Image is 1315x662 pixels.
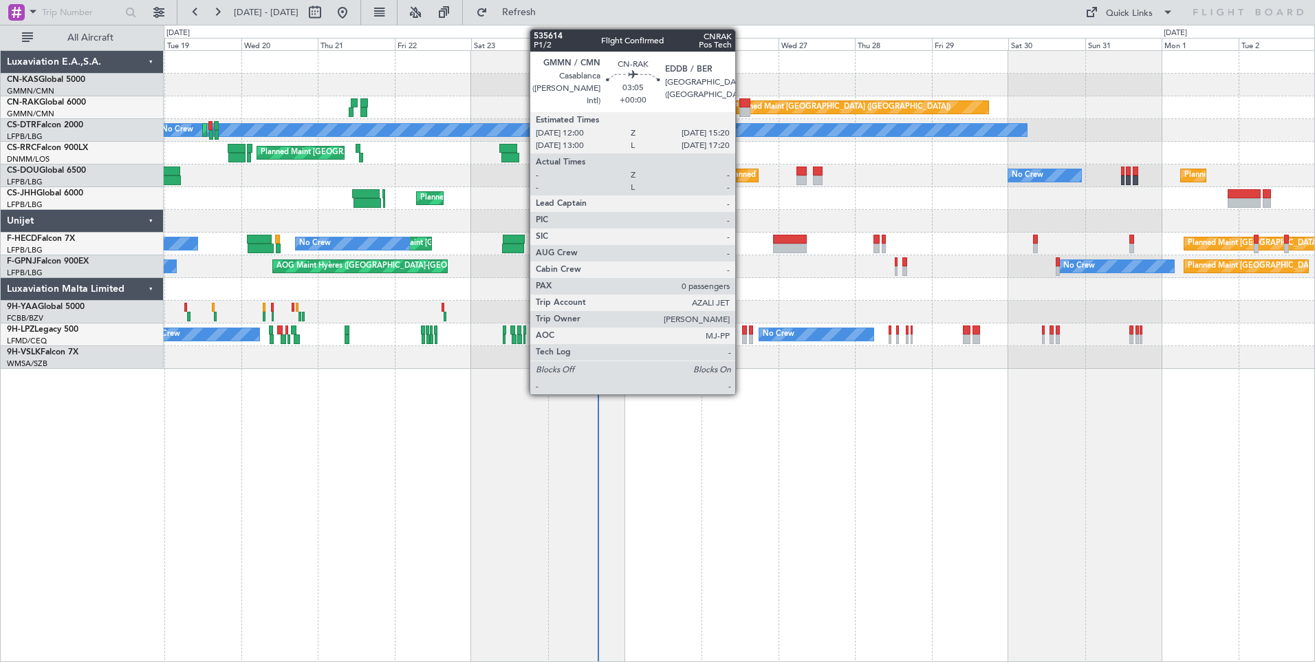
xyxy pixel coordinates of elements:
[7,200,43,210] a: LFPB/LBG
[7,257,89,266] a: F-GPNJFalcon 900EX
[7,325,78,334] a: 9H-LPZLegacy 500
[7,86,54,96] a: GMMN/CMN
[1012,165,1043,186] div: No Crew
[7,235,37,243] span: F-HECD
[7,121,83,129] a: CS-DTRFalcon 2000
[7,336,47,346] a: LFMD/CEQ
[162,120,193,140] div: No Crew
[1164,28,1187,39] div: [DATE]
[855,38,932,50] div: Thu 28
[728,165,944,186] div: Planned Maint [GEOGRAPHIC_DATA] ([GEOGRAPHIC_DATA])
[734,97,950,118] div: Planned Maint [GEOGRAPHIC_DATA] ([GEOGRAPHIC_DATA])
[932,38,1009,50] div: Fri 29
[7,303,38,311] span: 9H-YAA
[779,38,856,50] div: Wed 27
[7,177,43,187] a: LFPB/LBG
[206,120,276,140] div: Planned Maint Sofia
[548,38,625,50] div: Sun 24
[234,6,298,19] span: [DATE] - [DATE]
[470,1,552,23] button: Refresh
[7,76,85,84] a: CN-KASGlobal 5000
[7,189,36,197] span: CS-JHH
[471,38,548,50] div: Sat 23
[7,131,43,142] a: LFPB/LBG
[7,245,43,255] a: LFPB/LBG
[15,27,149,49] button: All Aircraft
[1085,38,1162,50] div: Sun 31
[7,98,86,107] a: CN-RAKGlobal 6000
[7,257,36,266] span: F-GPNJ
[420,188,637,209] div: Planned Maint [GEOGRAPHIC_DATA] ([GEOGRAPHIC_DATA])
[629,165,686,186] div: A/C Unavailable
[602,256,634,277] div: No Crew
[7,167,39,175] span: CS-DOU
[7,359,47,369] a: WMSA/SZB
[7,348,41,356] span: 9H-VSLK
[276,256,509,277] div: AOG Maint Hyères ([GEOGRAPHIC_DATA]-[GEOGRAPHIC_DATA])
[1078,1,1180,23] button: Quick Links
[1106,7,1153,21] div: Quick Links
[7,348,78,356] a: 9H-VSLKFalcon 7X
[164,38,241,50] div: Tue 19
[149,324,180,345] div: No Crew
[261,142,477,163] div: Planned Maint [GEOGRAPHIC_DATA] ([GEOGRAPHIC_DATA])
[7,268,43,278] a: LFPB/LBG
[7,98,39,107] span: CN-RAK
[42,2,121,23] input: Trip Number
[7,313,43,323] a: FCBB/BZV
[166,28,190,39] div: [DATE]
[7,144,88,152] a: CS-RRCFalcon 900LX
[7,167,86,175] a: CS-DOUGlobal 6500
[7,109,54,119] a: GMMN/CMN
[702,38,779,50] div: Tue 26
[7,325,34,334] span: 9H-LPZ
[1063,256,1095,277] div: No Crew
[318,38,395,50] div: Thu 21
[36,33,145,43] span: All Aircraft
[1008,38,1085,50] div: Sat 30
[7,303,85,311] a: 9H-YAAGlobal 5000
[7,76,39,84] span: CN-KAS
[490,8,548,17] span: Refresh
[763,324,794,345] div: No Crew
[7,189,83,197] a: CS-JHHGlobal 6000
[241,38,318,50] div: Wed 20
[7,235,75,243] a: F-HECDFalcon 7X
[299,233,331,254] div: No Crew
[7,121,36,129] span: CS-DTR
[624,38,702,50] div: Mon 25
[395,38,472,50] div: Fri 22
[7,154,50,164] a: DNMM/LOS
[1162,38,1239,50] div: Mon 1
[7,144,36,152] span: CS-RRC
[612,233,644,254] div: No Crew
